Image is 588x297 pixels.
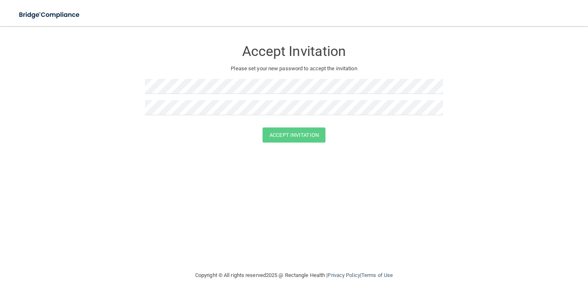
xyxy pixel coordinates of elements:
[12,7,87,23] img: bridge_compliance_login_screen.278c3ca4.svg
[151,64,437,74] p: Please set your new password to accept the invitation
[145,262,443,288] div: Copyright © All rights reserved 2025 @ Rectangle Health | |
[263,127,325,143] button: Accept Invitation
[327,272,360,278] a: Privacy Policy
[145,44,443,59] h3: Accept Invitation
[361,272,393,278] a: Terms of Use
